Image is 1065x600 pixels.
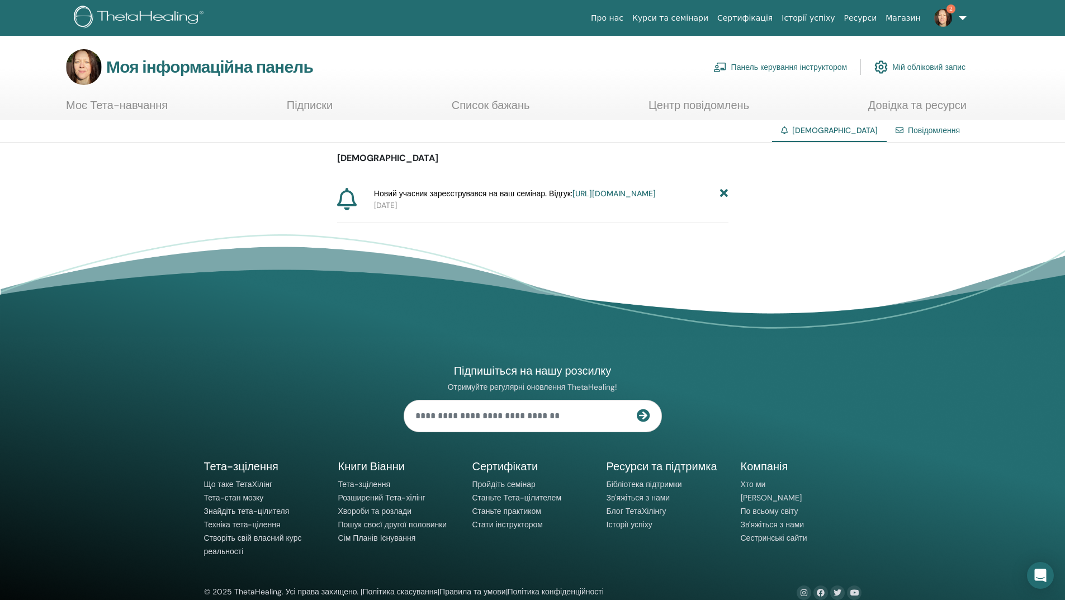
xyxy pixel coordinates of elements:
[374,200,397,210] font: [DATE]
[632,13,708,22] font: Курси та семінари
[287,98,333,120] a: Підписки
[874,58,888,77] img: cog.svg
[777,8,839,29] a: Історії успіху
[792,125,878,135] font: [DEMOGRAPHIC_DATA]
[741,533,807,543] a: Сестринські сайти
[844,13,877,22] font: Ресурси
[204,519,281,530] a: Техніка тета-цілення
[782,13,835,22] font: Історії успіху
[66,49,102,85] img: default.jpg
[741,493,802,503] a: [PERSON_NAME]
[454,363,612,378] font: Підпишіться на нашу розсилку
[204,493,264,503] a: Тета-стан мозку
[713,62,727,72] img: chalkboard-teacher.svg
[649,98,749,120] a: Центр повідомлень
[287,98,333,112] font: Підписки
[374,188,572,199] font: Новий учасник зареєструвався на ваш семінар. Відгук:
[649,98,749,112] font: Центр повідомлень
[628,8,713,29] a: Курси та семінари
[741,506,798,516] a: По всьому світу
[106,56,313,78] font: Моя інформаційна панель
[337,152,438,164] font: [DEMOGRAPHIC_DATA]
[204,479,273,489] a: Що таке ТетаХілінг
[66,98,168,120] a: Моє Тета-навчання
[892,63,965,73] font: Мій обліковий запис
[472,519,543,530] a: Стати інструктором
[74,6,207,31] img: logo.png
[472,479,536,489] a: Пройдіть семінар
[448,382,618,392] font: Отримуйте регулярні оновлення ThetaHealing!
[338,533,416,543] a: Сім Планів Існування
[204,506,290,516] a: Знайдіть тета-цілителя
[607,519,652,530] a: Історії успіху
[840,8,882,29] a: Ресурси
[713,55,848,79] a: Панель керування інструктором
[586,8,628,29] a: Про нас
[731,63,848,73] font: Панель керування інструктором
[949,5,953,12] font: 2
[338,479,391,489] a: Тета-зцілення
[338,493,425,503] a: Розширений Тета-хілінг
[741,479,766,489] a: Хто ми
[472,506,542,516] a: Станьте практиком
[438,587,439,597] font: |
[717,13,773,22] font: Сертифікація
[1027,562,1054,589] div: Відкрити Intercom Messenger
[572,188,656,199] a: [URL][DOMAIN_NAME]
[868,98,967,112] font: Довідка та ресурси
[204,459,278,474] font: Тета-зцілення
[452,98,530,120] a: Список бажань
[908,125,960,135] a: Повідомлення
[338,506,411,516] a: Хвороби та розлади
[881,8,925,29] a: Магазин
[439,587,505,597] a: Правила та умови
[868,98,967,120] a: Довідка та ресурси
[934,9,952,27] img: default.jpg
[607,506,666,516] a: Блог ТетаХілінгу
[591,13,623,22] font: Про нас
[204,533,302,556] a: Створіть свій власний курс реальності
[472,493,562,503] a: Станьте Тета-цілителем
[338,459,405,474] font: Книги Віанни
[452,98,530,112] font: Список бажань
[874,55,965,79] a: Мій обліковий запис
[713,8,777,29] a: Сертифікація
[362,587,438,597] a: Політика скасування
[741,459,788,474] font: Компанія
[508,587,604,597] a: Політика конфіденційності
[607,479,682,489] font: Бібліотека підтримки
[607,459,717,474] font: Ресурси та підтримка
[506,587,508,597] font: |
[886,13,920,22] font: Магазин
[607,493,670,503] a: Зв'яжіться з нами
[741,519,804,530] a: Зв'яжіться з нами
[338,519,447,530] a: Пошук своєї другої половинки
[204,587,363,597] font: © 2025 ThetaHealing. Усі права захищено. |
